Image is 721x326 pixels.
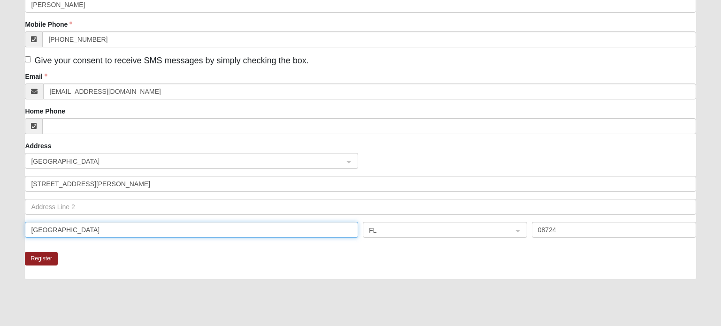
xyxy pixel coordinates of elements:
[25,20,72,29] label: Mobile Phone
[532,222,696,238] input: Zip
[369,225,504,235] span: FL
[25,176,696,192] input: Address Line 1
[25,222,358,238] input: City
[25,199,696,215] input: Address Line 2
[25,141,51,151] label: Address
[25,72,47,81] label: Email
[31,156,335,167] span: United States
[25,106,65,116] label: Home Phone
[25,252,58,265] button: Register
[25,56,31,62] input: Give your consent to receive SMS messages by simply checking the box.
[34,56,308,65] span: Give your consent to receive SMS messages by simply checking the box.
